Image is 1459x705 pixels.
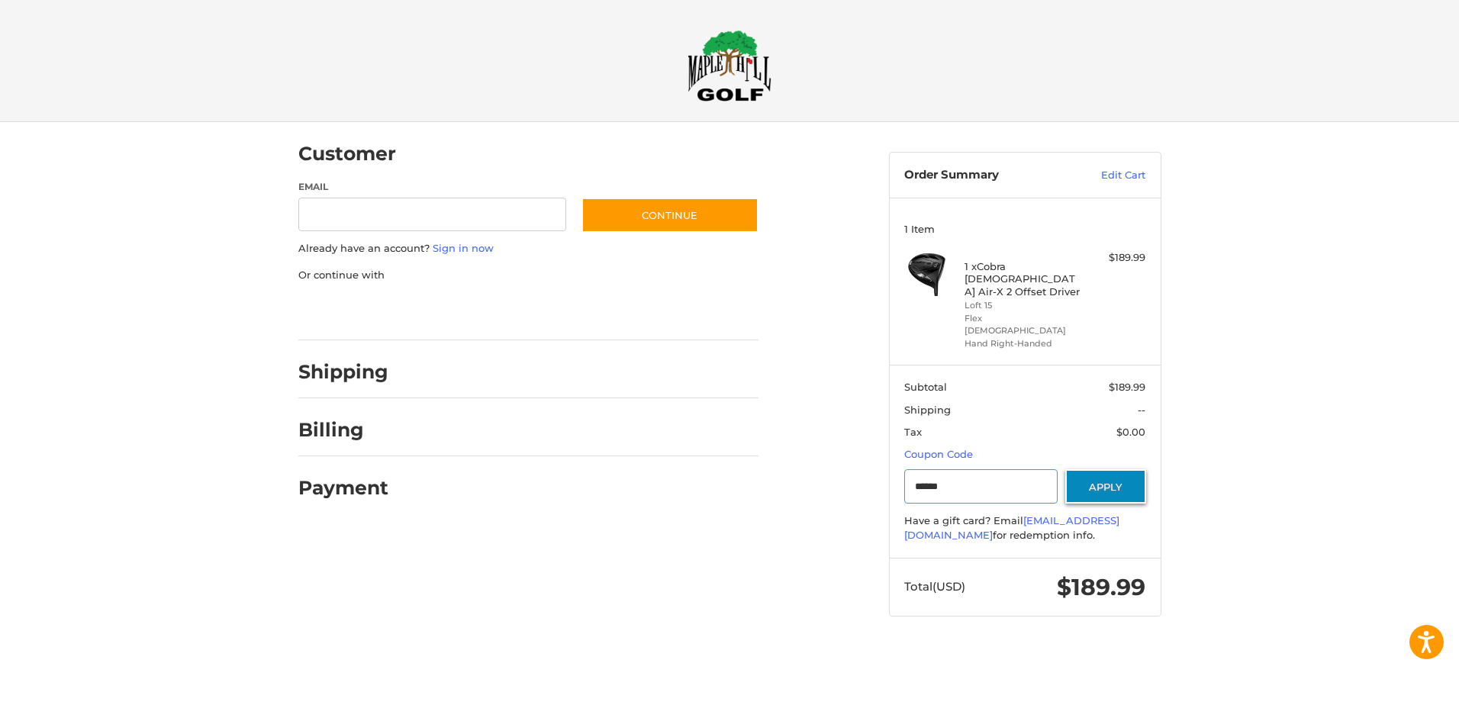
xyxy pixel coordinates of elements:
span: $189.99 [1109,381,1145,393]
a: Sign in now [433,242,494,254]
p: Or continue with [298,268,758,283]
button: Continue [581,198,758,233]
span: $189.99 [1057,573,1145,601]
span: Tax [904,426,922,438]
div: $189.99 [1085,250,1145,266]
h4: 1 x Cobra [DEMOGRAPHIC_DATA] Air-X 2 Offset Driver [965,260,1081,298]
a: Edit Cart [1068,168,1145,183]
span: -- [1138,404,1145,416]
h2: Shipping [298,360,388,384]
span: Total (USD) [904,579,965,594]
a: Coupon Code [904,448,973,460]
p: Already have an account? [298,241,758,256]
iframe: PayPal-paypal [293,298,407,325]
span: Shipping [904,404,951,416]
button: Apply [1065,469,1146,504]
li: Flex [DEMOGRAPHIC_DATA] [965,312,1081,337]
input: Gift Certificate or Coupon Code [904,469,1058,504]
img: Maple Hill Golf [688,30,771,101]
div: Have a gift card? Email for redemption info. [904,513,1145,543]
label: Email [298,180,567,194]
iframe: PayPal-paylater [423,298,537,325]
h3: Order Summary [904,168,1068,183]
h2: Billing [298,418,388,442]
li: Hand Right-Handed [965,337,1081,350]
span: $0.00 [1116,426,1145,438]
span: Subtotal [904,381,947,393]
h3: 1 Item [904,223,1145,235]
iframe: PayPal-venmo [552,298,666,325]
h2: Customer [298,142,396,166]
li: Loft 15 [965,299,1081,312]
h2: Payment [298,476,388,500]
